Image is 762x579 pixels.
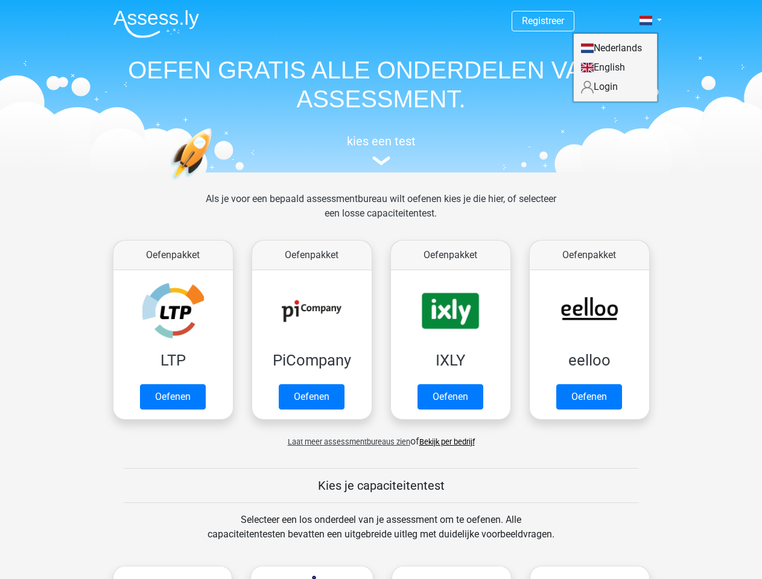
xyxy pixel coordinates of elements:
div: Selecteer een los onderdeel van je assessment om te oefenen. Alle capaciteitentesten bevatten een... [196,513,566,556]
a: Login [574,77,657,96]
a: Registreer [522,15,564,27]
a: Oefenen [418,384,483,410]
div: of [104,425,659,449]
a: Oefenen [140,384,206,410]
img: oefenen [170,128,259,237]
a: kies een test [104,134,659,166]
div: Als je voor een bepaald assessmentbureau wilt oefenen kies je die hier, of selecteer een losse ca... [196,192,566,235]
a: Oefenen [556,384,622,410]
img: Assessly [113,10,199,38]
a: Bekijk per bedrijf [419,437,475,446]
h5: Kies je capaciteitentest [124,478,639,493]
img: assessment [372,156,390,165]
a: Oefenen [279,384,344,410]
a: Nederlands [574,39,657,58]
h1: OEFEN GRATIS ALLE ONDERDELEN VAN JE ASSESSMENT. [104,55,659,113]
h5: kies een test [104,134,659,148]
span: Laat meer assessmentbureaus zien [288,437,410,446]
a: English [574,58,657,77]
